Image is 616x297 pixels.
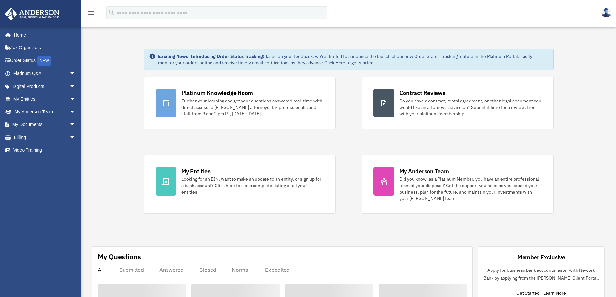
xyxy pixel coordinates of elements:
[517,253,565,261] div: Member Exclusive
[5,93,86,106] a: My Entitiesarrow_drop_down
[119,267,144,273] div: Submitted
[70,93,82,106] span: arrow_drop_down
[144,155,336,214] a: My Entities Looking for an EIN, want to make an update to an entity, or sign up for a bank accoun...
[70,118,82,132] span: arrow_drop_down
[3,8,61,20] img: Anderson Advisors Platinum Portal
[87,11,95,17] a: menu
[5,80,86,93] a: Digital Productsarrow_drop_down
[181,176,324,195] div: Looking for an EIN, want to make an update to an entity, or sign up for a bank account? Click her...
[5,28,82,41] a: Home
[181,98,324,117] div: Further your learning and get your questions answered real-time with direct access to [PERSON_NAM...
[181,89,253,97] div: Platinum Knowledge Room
[5,105,86,118] a: My Anderson Teamarrow_drop_down
[158,53,264,59] strong: Exciting News: Introducing Order Status Tracking!
[98,267,104,273] div: All
[158,53,548,66] div: Based on your feedback, we're thrilled to announce the launch of our new Order Status Tracking fe...
[159,267,184,273] div: Answered
[5,118,86,131] a: My Documentsarrow_drop_down
[199,267,216,273] div: Closed
[87,9,95,17] i: menu
[108,9,115,16] i: search
[5,54,86,67] a: Order StatusNEW
[5,144,86,157] a: Video Training
[70,131,82,144] span: arrow_drop_down
[516,290,542,296] a: Get Started
[232,267,250,273] div: Normal
[70,67,82,80] span: arrow_drop_down
[98,252,141,261] div: My Questions
[399,167,449,175] div: My Anderson Team
[362,77,554,129] a: Contract Reviews Do you have a contract, rental agreement, or other legal document you would like...
[70,105,82,119] span: arrow_drop_down
[265,267,290,273] div: Expedited
[5,67,86,80] a: Platinum Q&Aarrow_drop_down
[399,98,542,117] div: Do you have a contract, rental agreement, or other legal document you would like an attorney's ad...
[37,56,51,66] div: NEW
[324,60,375,66] a: Click Here to get started!
[70,80,82,93] span: arrow_drop_down
[144,77,336,129] a: Platinum Knowledge Room Further your learning and get your questions answered real-time with dire...
[399,89,446,97] div: Contract Reviews
[483,266,599,282] p: Apply for business bank accounts faster with Newtek Bank by applying from the [PERSON_NAME] Clien...
[362,155,554,214] a: My Anderson Team Did you know, as a Platinum Member, you have an entire professional team at your...
[5,131,86,144] a: Billingarrow_drop_down
[5,41,86,54] a: Tax Organizers
[543,290,566,296] a: Learn More
[601,8,611,17] img: User Pic
[181,167,211,175] div: My Entities
[399,176,542,202] div: Did you know, as a Platinum Member, you have an entire professional team at your disposal? Get th...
